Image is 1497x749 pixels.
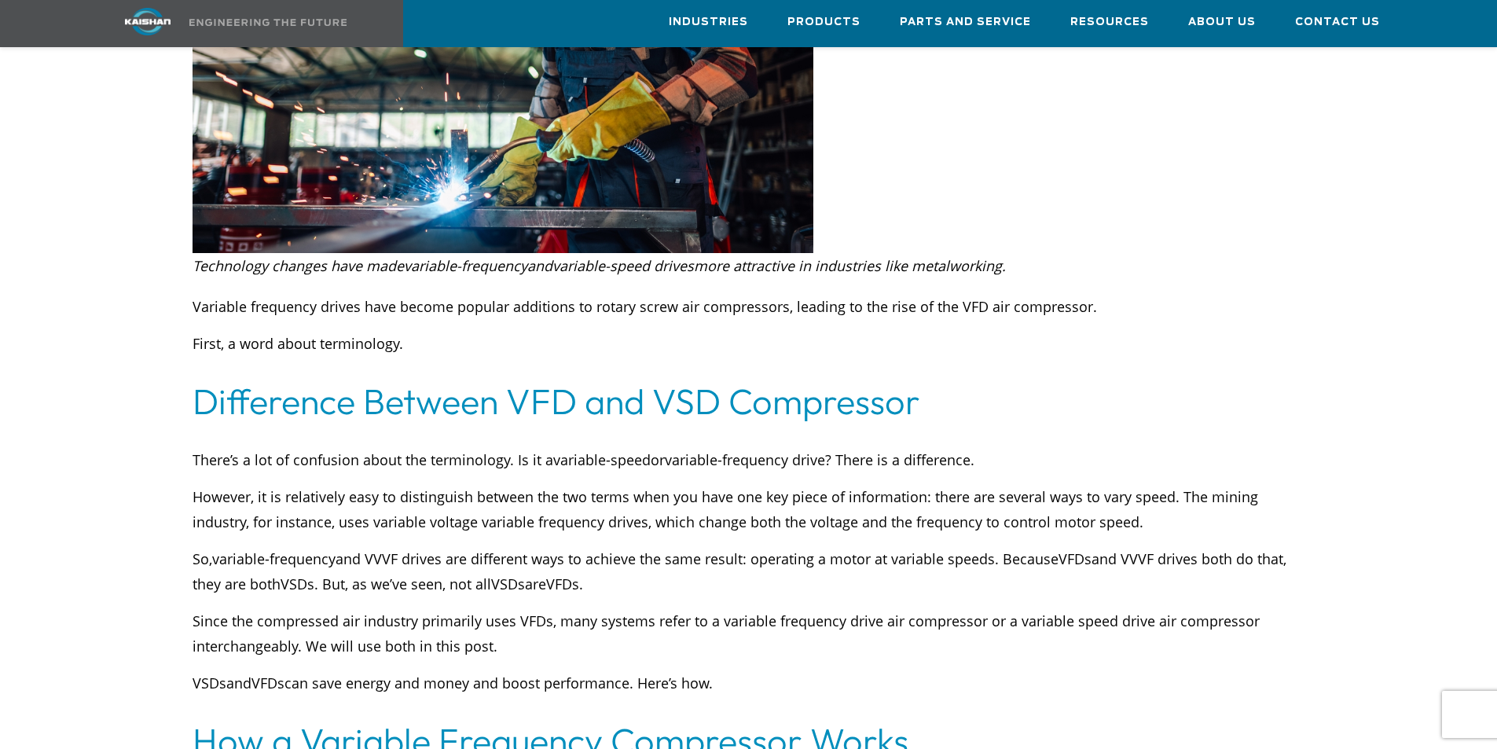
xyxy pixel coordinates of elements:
i: and [527,256,552,275]
h2: Difference Between VFD and VSD Compressor [193,380,1305,424]
span: VFDs [1059,549,1092,568]
a: Industries [669,1,748,43]
span: variable-frequency drive [665,450,825,469]
p: Variable frequency drives have become popular additions to rotary screw air compressors, leading ... [193,294,1305,319]
p: So, and VVVF drives are different ways to achieve the same result: operating a motor at variable ... [193,546,1305,597]
span: VFDs [251,674,284,692]
span: Industries [669,13,748,31]
span: VFDs [546,575,579,593]
a: Products [787,1,860,43]
span: Resources [1070,13,1149,31]
span: Parts and Service [900,13,1031,31]
a: Resources [1070,1,1149,43]
span: VSDs [193,674,226,692]
img: Engineering the future [189,19,347,26]
span: Products [787,13,860,31]
p: However, it is relatively easy to distinguish between the two terms when you have one key piece o... [193,484,1305,534]
i: variable-frequency [404,256,527,275]
span: VSDs [491,575,525,593]
span: About Us [1188,13,1256,31]
p: First, a word about terminology. [193,331,1305,356]
a: Parts and Service [900,1,1031,43]
span: Contact Us [1295,13,1380,31]
span: VSD [281,575,307,593]
p: and can save energy and money and boost performance. Here’s how. [193,670,1305,696]
a: About Us [1188,1,1256,43]
span: variable-speed [553,450,651,469]
p: There’s a lot of confusion about the terminology. Is it a or ? There is a difference. [193,447,1305,472]
p: Since the compressed air industry primarily uses VFDs, many systems refer to a variable frequency... [193,608,1305,659]
i: Technology changes have made [193,256,404,275]
a: Contact Us [1295,1,1380,43]
i: variable-speed drives [552,256,694,275]
i: more attractive in industries like metalworking. [694,256,1006,275]
span: variable-frequency [212,549,336,568]
img: kaishan logo [89,8,207,35]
